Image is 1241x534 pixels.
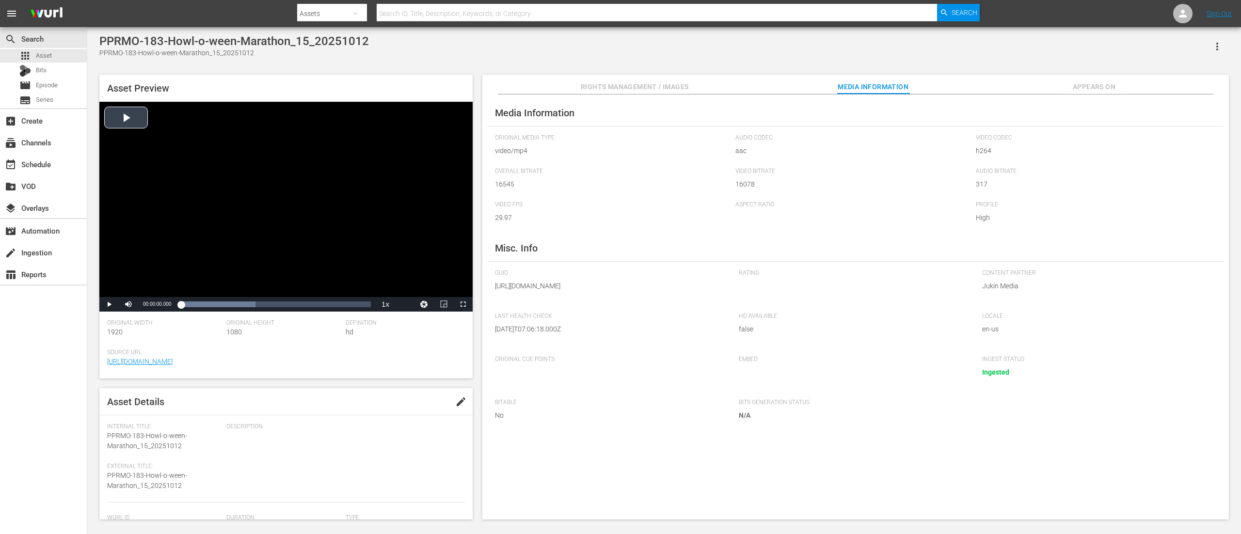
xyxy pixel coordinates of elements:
span: h264 [976,146,1211,156]
span: Bitable [495,399,724,407]
span: Video Codec [976,134,1211,142]
span: Aspect Ratio [735,201,971,209]
span: edit [455,396,467,408]
span: menu [6,8,17,19]
span: Episode [36,80,58,90]
span: Rights Management / Images [581,81,688,93]
span: Automation [5,225,16,237]
span: PPRMO-183-Howl-o-ween-Marathon_15_20251012 [107,432,187,450]
div: Bits [19,65,31,77]
span: Asset Details [107,396,164,408]
span: Channels [5,137,16,149]
span: 16545 [495,179,731,189]
span: No [495,410,724,421]
span: Appears On [1058,81,1130,93]
button: Mute [119,297,138,312]
span: Audio Codec [735,134,971,142]
span: Episode [19,79,31,91]
span: Bits Generation Status [739,399,968,407]
div: Progress Bar [181,301,371,307]
span: Video Bitrate [735,168,971,175]
span: GUID [495,269,724,277]
span: Description: [226,423,460,431]
button: Search [937,4,980,21]
button: Jump To Time [414,297,434,312]
span: 00:00:00.000 [143,301,171,307]
span: Schedule [5,159,16,171]
span: N/A [739,411,750,419]
span: Search [952,4,977,21]
span: Last Health Check [495,313,724,320]
span: Ingestion [5,247,16,259]
span: Jukin Media [982,281,1211,291]
span: Asset Preview [107,82,169,94]
span: Duration [226,514,341,522]
span: Original Width [107,319,222,327]
span: 29.97 [495,213,731,223]
span: Ingest Status [982,356,1211,363]
span: Media Information [495,107,574,119]
span: Embed [739,356,968,363]
div: PPRMO-183-Howl-o-ween-Marathon_15_20251012 [99,34,369,48]
span: Asset [19,50,31,62]
div: PPRMO-183-Howl-o-ween-Marathon_15_20251012 [99,48,369,58]
span: PPRMO-183-Howl-o-ween-Marathon_15_20251012 [107,471,187,489]
span: Locale [982,313,1211,320]
span: video/mp4 [495,146,731,156]
span: Reports [5,269,16,281]
span: Rating [739,269,968,277]
span: Search [5,33,16,45]
span: Original Media Type [495,134,731,142]
img: ans4CAIJ8jUAAAAAAAAAAAAAAAAAAAAAAAAgQb4GAAAAAAAAAAAAAAAAAAAAAAAAJMjXAAAAAAAAAAAAAAAAAAAAAAAAgAT5G... [23,2,70,25]
a: Sign Out [1207,10,1232,17]
span: Source Url [107,349,460,357]
div: Video Player [99,102,473,312]
span: Wurl Id [107,514,222,522]
span: External Title: [107,463,222,471]
button: Picture-in-Picture [434,297,453,312]
span: VOD [5,181,16,192]
span: 1080 [226,328,242,336]
button: Playback Rate [376,297,395,312]
span: Original Cue Points [495,356,724,363]
span: Overall Bitrate [495,168,731,175]
span: Misc. Info [495,242,538,254]
span: HD Available [739,313,968,320]
span: Series [19,94,31,106]
button: Fullscreen [453,297,473,312]
span: Original Height [226,319,341,327]
button: edit [449,390,473,413]
span: 317 [976,179,1211,189]
span: 1920 [107,328,123,336]
span: Bits [36,65,47,75]
span: High [976,213,1211,223]
span: Series [36,95,53,105]
span: Asset [36,51,52,61]
span: aac [735,146,971,156]
span: hd [346,328,353,336]
span: Type [346,514,460,522]
span: Profile [976,201,1211,209]
span: Definition [346,319,460,327]
span: Create [5,115,16,127]
span: false [739,324,968,334]
span: Media Information [837,81,909,93]
span: Internal Title: [107,423,222,431]
span: [URL][DOMAIN_NAME] [495,281,724,291]
span: Audio Bitrate [976,168,1211,175]
span: Video FPS [495,201,731,209]
span: Content Partner [982,269,1211,277]
span: Overlays [5,203,16,214]
a: [URL][DOMAIN_NAME] [107,358,173,365]
span: 16078 [735,179,971,189]
button: Play [99,297,119,312]
span: en-us [982,324,1211,334]
span: Ingested [982,368,1009,376]
span: [DATE]T07:06:18.000Z [495,324,724,334]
